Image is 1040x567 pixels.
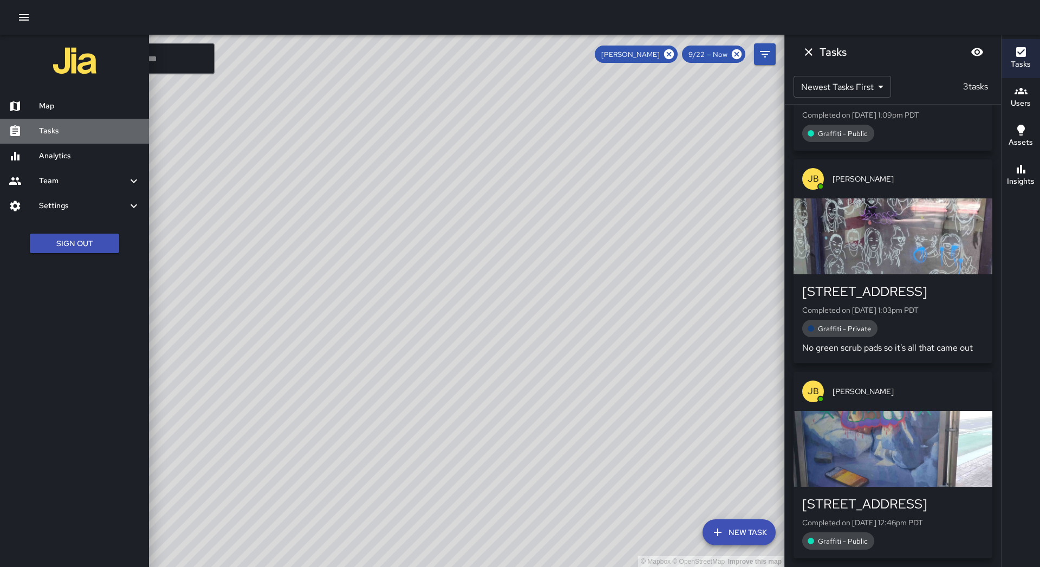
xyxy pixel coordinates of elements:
[808,172,819,185] p: JB
[802,342,984,355] p: No green scrub pads so it's all that came out
[802,109,984,120] p: Completed on [DATE] 1:09pm PDT
[833,386,984,397] span: [PERSON_NAME]
[820,43,847,61] h6: Tasks
[39,100,140,112] h6: Map
[794,76,891,98] div: Newest Tasks First
[39,150,140,162] h6: Analytics
[53,39,96,82] img: jia-logo
[30,234,119,254] button: Sign Out
[811,129,874,138] span: Graffiti - Public
[39,125,140,137] h6: Tasks
[802,283,984,300] div: [STREET_ADDRESS]
[802,305,984,315] p: Completed on [DATE] 1:03pm PDT
[811,324,877,333] span: Graffiti - Private
[966,41,988,63] button: Blur
[833,173,984,184] span: [PERSON_NAME]
[39,175,127,187] h6: Team
[703,519,776,545] button: New Task
[802,517,984,528] p: Completed on [DATE] 12:46pm PDT
[798,41,820,63] button: Dismiss
[1011,98,1031,109] h6: Users
[959,80,992,93] p: 3 tasks
[802,495,984,513] div: [STREET_ADDRESS]
[811,537,874,546] span: Graffiti - Public
[1009,137,1033,149] h6: Assets
[39,200,127,212] h6: Settings
[1007,176,1035,188] h6: Insights
[808,385,819,398] p: JB
[1011,59,1031,70] h6: Tasks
